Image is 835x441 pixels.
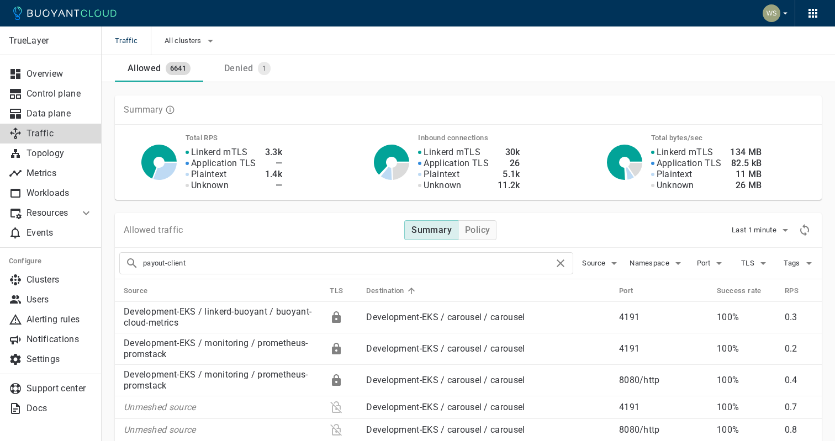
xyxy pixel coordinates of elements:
div: Plaintext [330,423,343,437]
p: Application TLS [424,158,489,169]
p: Resources [27,208,71,219]
div: Plaintext [330,401,343,414]
p: Users [27,294,93,305]
svg: TLS data is compiled from traffic seen by Linkerd proxies. RPS and TCP bytes reflect both inbound... [165,105,175,115]
h4: — [265,158,283,169]
p: Linkerd mTLS [424,147,480,158]
span: Success rate [717,286,776,296]
p: Alerting rules [27,314,93,325]
h4: 26 [498,158,520,169]
p: TrueLayer [9,35,92,46]
span: Port [619,286,648,296]
p: Plaintext [424,169,459,180]
button: Namespace [630,255,685,272]
div: Refresh metrics [796,222,813,238]
p: 4191 [619,343,708,354]
img: Weichung Shaw [763,4,780,22]
h4: — [265,180,283,191]
p: Unmeshed source [124,424,321,435]
span: RPS [785,286,813,296]
h5: Configure [9,257,93,265]
p: Control plane [27,88,93,99]
p: 4191 [619,402,708,413]
a: Development-EKS / linkerd-buoyant / buoyant-cloud-metrics [124,306,311,328]
p: Unknown [657,180,694,191]
button: All clusters [165,33,217,49]
a: Denied1 [203,55,292,82]
p: 8080 / http [619,375,708,386]
span: Tags [784,259,802,268]
h5: RPS [785,286,799,295]
input: Search [143,256,554,271]
p: Unknown [424,180,461,191]
p: Plaintext [657,169,693,180]
h4: 3.3k [265,147,283,158]
p: Workloads [27,188,93,199]
span: All clusters [165,36,204,45]
h4: 5.1k [498,169,520,180]
a: Development-EKS / carousel / carousel [366,312,525,322]
p: Summary [124,104,163,115]
h4: Policy [465,225,490,236]
p: Application TLS [191,158,256,169]
button: Summary [404,220,458,240]
h5: Source [124,286,147,295]
button: Policy [458,220,496,240]
p: 0.8 [785,424,813,435]
a: Allowed6641 [115,55,203,82]
h4: 82.5 kB [730,158,762,169]
span: TLS [330,286,357,296]
span: 6641 [166,64,191,73]
p: Settings [27,354,93,365]
button: Source [582,255,621,272]
span: Namespace [630,259,672,268]
p: Linkerd mTLS [657,147,714,158]
p: 100% [717,375,776,386]
a: Development-EKS / carousel / carousel [366,402,525,412]
h4: 1.4k [265,169,283,180]
p: Unmeshed source [124,402,321,413]
p: 100% [717,424,776,435]
h5: Port [619,286,633,295]
button: Port [694,255,729,272]
div: Denied [220,59,253,74]
h4: Summary [411,225,452,236]
span: Destination [366,286,418,296]
button: TLS [738,255,773,272]
p: Metrics [27,168,93,179]
a: Development-EKS / carousel / carousel [366,375,525,385]
p: Allowed traffic [124,225,183,236]
p: Support center [27,383,93,394]
p: 0.7 [785,402,813,413]
p: 100% [717,343,776,354]
p: 100% [717,402,776,413]
h4: 26 MB [730,180,762,191]
p: 0.4 [785,375,813,386]
span: Last 1 minute [732,226,779,235]
p: Application TLS [657,158,722,169]
p: 100% [717,312,776,323]
p: Clusters [27,274,93,285]
button: Tags [782,255,817,272]
p: Events [27,227,93,238]
p: 0.2 [785,343,813,354]
h4: 11 MB [730,169,762,180]
h5: Destination [366,286,404,295]
p: Data plane [27,108,93,119]
span: Source [582,259,607,268]
p: 4191 [619,312,708,323]
p: Notifications [27,334,93,345]
p: Unknown [191,180,229,191]
p: 0.3 [785,312,813,323]
p: Traffic [27,128,93,139]
p: Overview [27,68,93,79]
a: Development-EKS / monitoring / prometheus-promstack [124,338,308,359]
p: Linkerd mTLS [191,147,248,158]
p: Docs [27,403,93,414]
span: 1 [258,64,271,73]
h4: 30k [498,147,520,158]
p: Plaintext [191,169,227,180]
h4: 134 MB [730,147,762,158]
span: Port [697,259,712,268]
a: Development-EKS / carousel / carousel [366,343,525,354]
